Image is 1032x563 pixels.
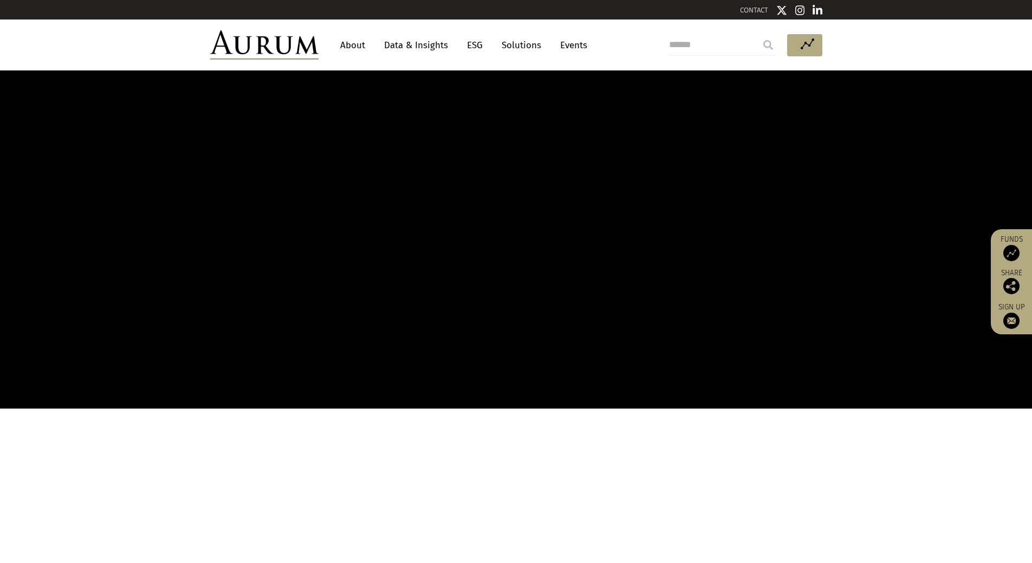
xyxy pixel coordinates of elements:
a: ESG [462,35,488,55]
a: Solutions [496,35,547,55]
a: Events [555,35,587,55]
a: Data & Insights [379,35,453,55]
a: CONTACT [740,6,768,14]
a: About [335,35,371,55]
img: Instagram icon [795,5,805,16]
div: Share [996,269,1027,294]
img: Aurum [210,30,319,60]
img: Linkedin icon [813,5,822,16]
input: Submit [757,34,779,56]
img: Access Funds [1003,245,1020,261]
a: Funds [996,235,1027,261]
img: Twitter icon [776,5,787,16]
img: Sign up to our newsletter [1003,313,1020,329]
img: Share this post [1003,278,1020,294]
a: Sign up [996,302,1027,329]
